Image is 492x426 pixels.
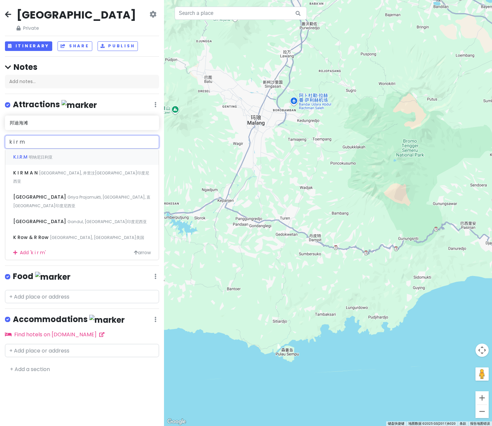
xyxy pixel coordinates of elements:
div: Add notes... [5,75,159,89]
span: [GEOGRAPHIC_DATA] [13,218,67,225]
input: + Add place or address [5,344,159,357]
div: Add ' k i r m ' [5,245,159,260]
button: 将街景小人拖到地图上以打开街景 [475,367,489,381]
h4: Accommodations [13,314,125,325]
h4: Attractions [13,99,97,110]
input: Search a place [175,7,307,20]
img: marker [35,272,70,282]
a: 条款（在新标签页中打开） [460,422,466,425]
button: Publish [98,41,138,51]
input: + Add place or address [5,135,159,149]
span: Griya Prajamukti, [GEOGRAPHIC_DATA], 直[GEOGRAPHIC_DATA]印度尼西亚 [13,194,150,209]
span: [GEOGRAPHIC_DATA], [GEOGRAPHIC_DATA]美国 [50,235,144,240]
img: marker [61,100,97,110]
button: 放大 [475,391,489,404]
a: Find hotels on [DOMAIN_NAME] [5,331,104,338]
a: + Add a section [10,365,50,373]
a: 报告地图错误 [470,422,490,425]
img: Google [166,417,187,426]
button: 键盘快捷键 [388,421,404,426]
h4: Food [13,271,70,282]
h6: 邦迪海滩 [10,120,154,126]
button: Itinerary [5,41,52,51]
h4: Notes [5,62,159,72]
span: [GEOGRAPHIC_DATA], 井里汶[GEOGRAPHIC_DATA]印度尼西亚 [13,170,149,184]
button: 缩小 [475,405,489,418]
a: 在 Google 地图中打开此区域（会打开一个新窗口） [166,417,187,426]
img: marker [89,315,125,325]
button: 地图镜头控件 [475,344,489,357]
span: K I R M A N [13,169,39,176]
span: K Row & R Row [13,234,50,241]
span: arrow [134,249,151,256]
span: Gandul, [GEOGRAPHIC_DATA]印度尼西亚 [67,219,147,224]
input: + Add place or address [5,290,159,303]
span: K.I.R.M [13,154,29,160]
span: [GEOGRAPHIC_DATA] [13,194,67,200]
span: 明纳尼日利亚 [29,154,53,160]
span: 地图数据 ©2025 GS(2011)6020 [408,422,456,425]
h2: [GEOGRAPHIC_DATA] [17,8,136,22]
button: Share [58,41,92,51]
span: Private [17,24,136,32]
